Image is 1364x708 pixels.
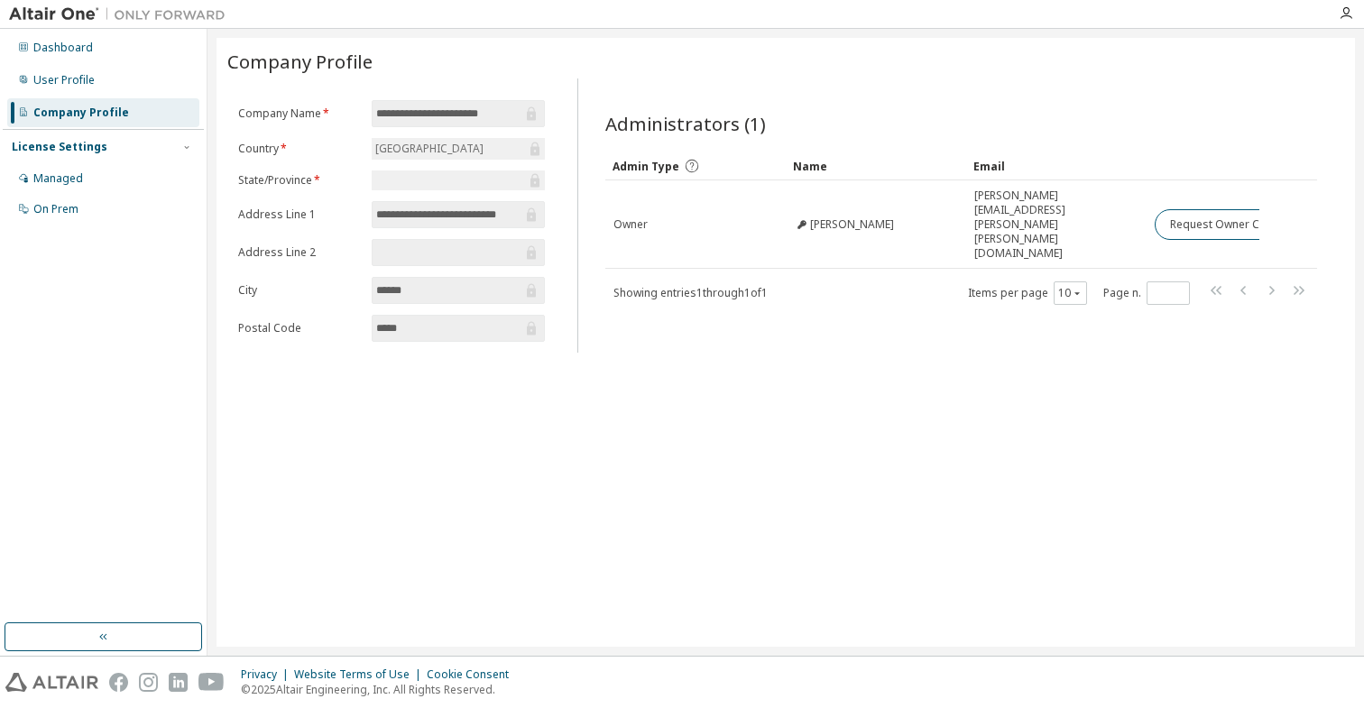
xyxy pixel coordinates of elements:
[238,173,361,188] label: State/Province
[238,106,361,121] label: Company Name
[968,281,1087,305] span: Items per page
[238,283,361,298] label: City
[613,217,648,232] span: Owner
[238,207,361,222] label: Address Line 1
[33,171,83,186] div: Managed
[227,49,373,74] span: Company Profile
[109,673,128,692] img: facebook.svg
[241,682,520,697] p: © 2025 Altair Engineering, Inc. All Rights Reserved.
[1103,281,1190,305] span: Page n.
[238,321,361,336] label: Postal Code
[1058,286,1083,300] button: 10
[12,140,107,154] div: License Settings
[198,673,225,692] img: youtube.svg
[973,152,1139,180] div: Email
[33,41,93,55] div: Dashboard
[613,159,679,174] span: Admin Type
[241,667,294,682] div: Privacy
[372,138,545,160] div: [GEOGRAPHIC_DATA]
[605,111,766,136] span: Administrators (1)
[139,673,158,692] img: instagram.svg
[5,673,98,692] img: altair_logo.svg
[169,673,188,692] img: linkedin.svg
[373,139,486,159] div: [GEOGRAPHIC_DATA]
[613,285,768,300] span: Showing entries 1 through 1 of 1
[9,5,235,23] img: Altair One
[294,667,427,682] div: Website Terms of Use
[33,202,78,216] div: On Prem
[33,73,95,87] div: User Profile
[238,245,361,260] label: Address Line 2
[974,188,1138,261] span: [PERSON_NAME][EMAIL_ADDRESS][PERSON_NAME][PERSON_NAME][DOMAIN_NAME]
[33,106,129,120] div: Company Profile
[810,217,894,232] span: [PERSON_NAME]
[1155,209,1307,240] button: Request Owner Change
[793,152,959,180] div: Name
[238,142,361,156] label: Country
[427,667,520,682] div: Cookie Consent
